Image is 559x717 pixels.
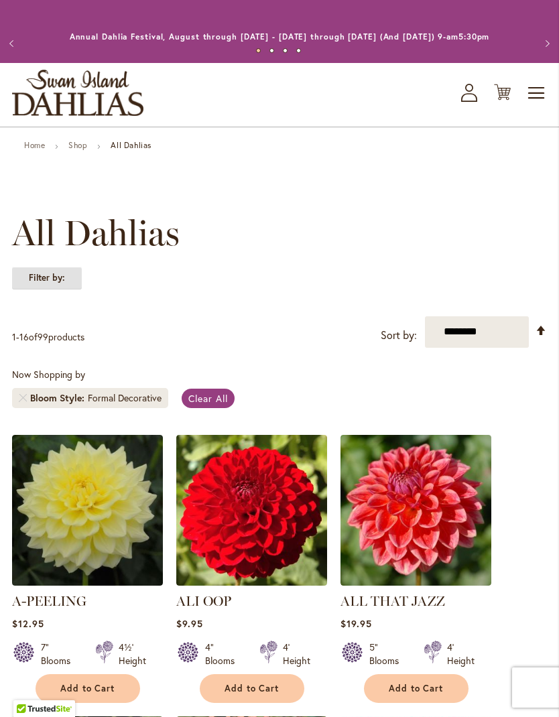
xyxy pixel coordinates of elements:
span: Add to Cart [225,683,279,694]
button: 3 of 4 [283,48,288,53]
a: Remove Bloom Style Formal Decorative [19,394,27,402]
div: 4' Height [283,641,310,667]
a: ALI OOP [176,593,231,609]
span: $19.95 [340,617,372,630]
a: Clear All [182,389,235,408]
label: Sort by: [381,323,417,348]
div: Formal Decorative [88,391,162,405]
a: store logo [12,70,143,116]
img: ALL THAT JAZZ [340,435,491,586]
span: $12.95 [12,617,44,630]
div: 4' Height [447,641,475,667]
span: All Dahlias [12,213,180,253]
a: ALL THAT JAZZ [340,576,491,588]
button: Next [532,30,559,57]
a: Shop [68,140,87,150]
span: Add to Cart [389,683,444,694]
iframe: Launch Accessibility Center [10,669,48,707]
a: ALI OOP [176,576,327,588]
span: $9.95 [176,617,203,630]
strong: All Dahlias [111,140,151,150]
div: 4" Blooms [205,641,243,667]
button: Add to Cart [200,674,304,703]
span: Bloom Style [30,391,88,405]
button: 1 of 4 [256,48,261,53]
a: A-Peeling [12,576,163,588]
div: 7" Blooms [41,641,79,667]
a: Home [24,140,45,150]
button: 2 of 4 [269,48,274,53]
div: 5" Blooms [369,641,408,667]
p: - of products [12,326,84,348]
div: 4½' Height [119,641,146,667]
span: 99 [38,330,48,343]
button: 4 of 4 [296,48,301,53]
strong: Filter by: [12,267,82,289]
span: 16 [19,330,29,343]
a: A-PEELING [12,593,86,609]
button: Add to Cart [364,674,469,703]
span: Now Shopping by [12,368,85,381]
span: 1 [12,330,16,343]
span: Clear All [188,392,228,405]
button: Add to Cart [36,674,140,703]
img: A-Peeling [12,435,163,586]
a: ALL THAT JAZZ [340,593,445,609]
a: Annual Dahlia Festival, August through [DATE] - [DATE] through [DATE] (And [DATE]) 9-am5:30pm [70,31,490,42]
span: Add to Cart [60,683,115,694]
img: ALI OOP [176,435,327,586]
